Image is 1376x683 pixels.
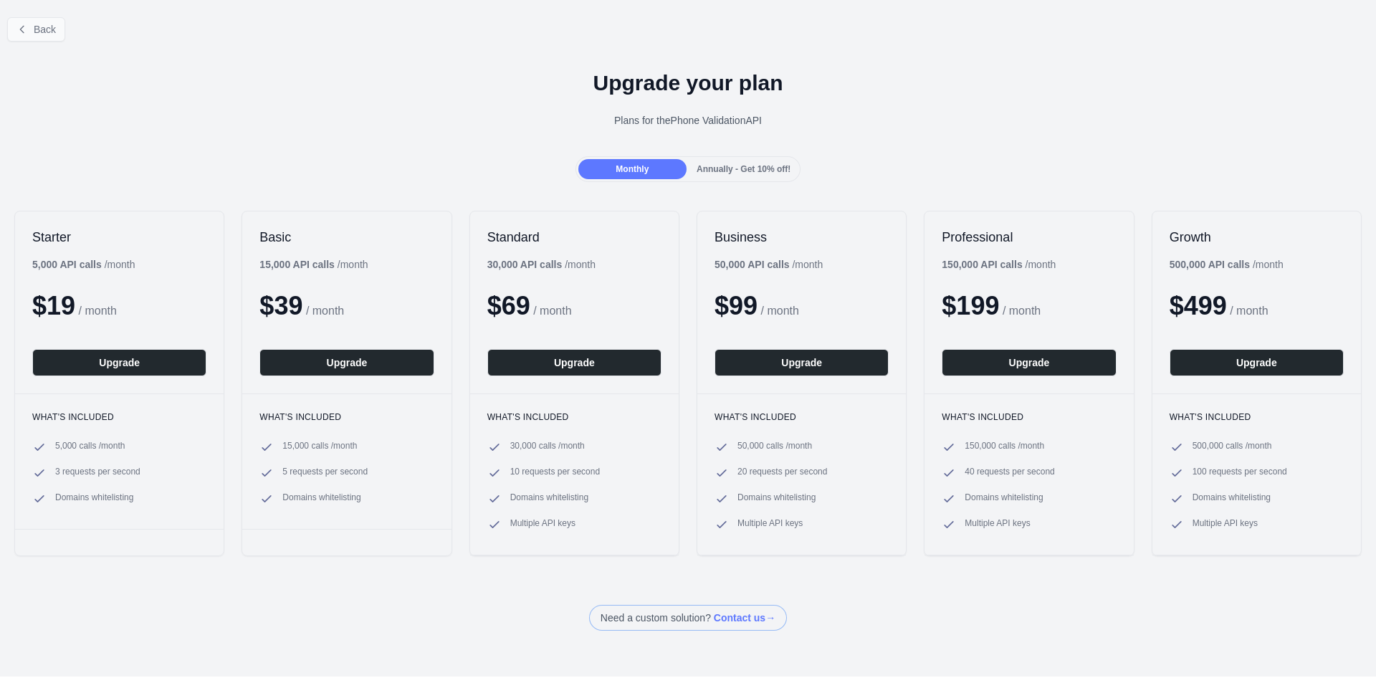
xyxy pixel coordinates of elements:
[942,291,999,320] span: $ 199
[942,257,1056,272] div: / month
[715,229,889,246] h2: Business
[487,259,563,270] b: 30,000 API calls
[942,229,1116,246] h2: Professional
[487,257,596,272] div: / month
[942,259,1022,270] b: 150,000 API calls
[715,257,823,272] div: / month
[715,259,790,270] b: 50,000 API calls
[715,291,758,320] span: $ 99
[487,229,661,246] h2: Standard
